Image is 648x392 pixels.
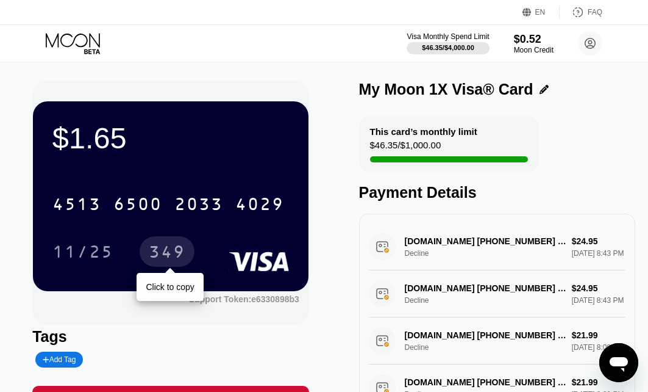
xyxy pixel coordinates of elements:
div: Payment Details [359,184,635,201]
div: $46.35 / $4,000.00 [422,44,474,51]
div: Add Tag [43,355,76,364]
div: Moon Credit [514,46,554,54]
div: 4513650020334029 [45,189,291,219]
div: Tags [32,328,308,346]
div: 2033 [174,196,223,216]
div: Support Token: e6330898b3 [189,294,299,304]
div: 349 [149,244,185,263]
div: 349 [140,236,194,267]
div: EN [535,8,546,16]
div: Support Token:e6330898b3 [189,294,299,304]
div: Click to copy [146,282,194,292]
div: 6500 [113,196,162,216]
div: EN [522,6,560,18]
div: 11/25 [43,236,123,267]
div: $46.35 / $1,000.00 [370,140,441,156]
div: FAQ [588,8,602,16]
div: Visa Monthly Spend Limit [407,32,489,41]
div: Visa Monthly Spend Limit$46.35/$4,000.00 [407,32,489,54]
div: FAQ [560,6,602,18]
div: $0.52Moon Credit [514,33,554,54]
div: $0.52 [514,33,554,46]
div: Add Tag [35,352,83,368]
div: My Moon 1X Visa® Card [359,81,533,98]
div: This card’s monthly limit [370,126,477,137]
iframe: Button to launch messaging window [599,343,638,382]
div: $1.65 [52,121,289,155]
div: 11/25 [52,244,113,263]
div: 4513 [52,196,101,216]
div: 4029 [235,196,284,216]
